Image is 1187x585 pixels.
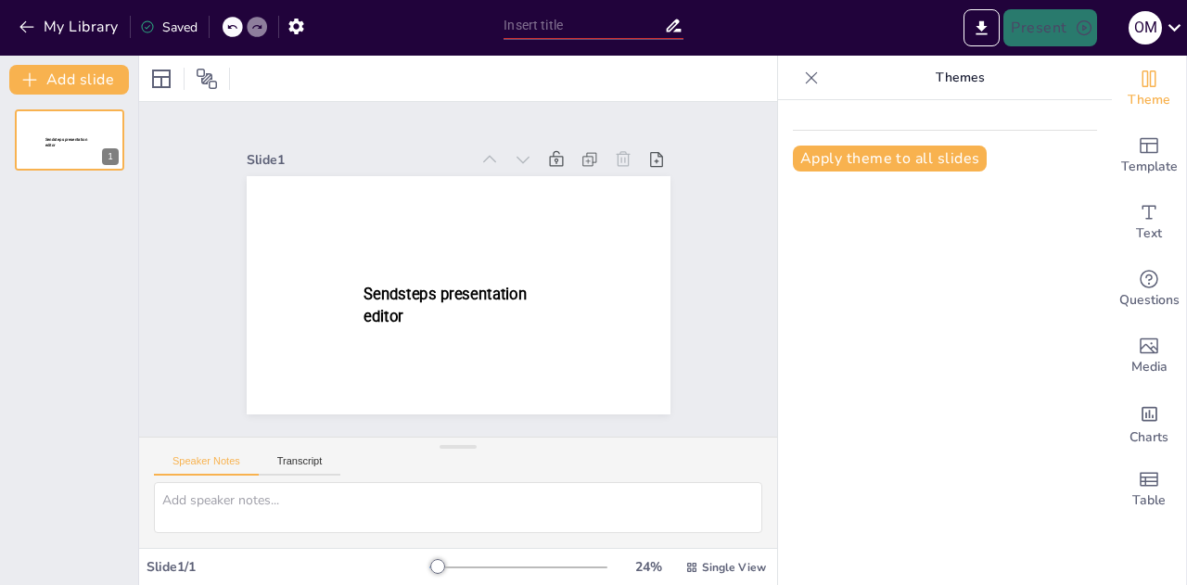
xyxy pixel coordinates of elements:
[1112,389,1186,456] div: Add charts and graphs
[504,12,663,39] input: Insert title
[793,146,987,172] button: Apply theme to all slides
[626,558,670,576] div: 24 %
[45,137,87,147] span: Sendsteps presentation editor
[1128,90,1170,110] span: Theme
[826,56,1093,100] p: Themes
[702,560,766,575] span: Single View
[147,558,429,576] div: Slide 1 / 1
[964,9,1000,46] button: Export to PowerPoint
[15,109,124,171] div: 1
[247,151,470,169] div: Slide 1
[259,455,341,476] button: Transcript
[364,286,527,325] span: Sendsteps presentation editor
[102,148,119,165] div: 1
[196,68,218,90] span: Position
[1121,157,1178,177] span: Template
[1112,456,1186,523] div: Add a table
[1129,9,1162,46] button: o m
[1129,11,1162,45] div: o m
[1112,189,1186,256] div: Add text boxes
[1130,427,1168,448] span: Charts
[1112,122,1186,189] div: Add ready made slides
[154,455,259,476] button: Speaker Notes
[1112,323,1186,389] div: Add images, graphics, shapes or video
[14,12,126,42] button: My Library
[1112,256,1186,323] div: Get real-time input from your audience
[1132,490,1166,511] span: Table
[140,19,198,36] div: Saved
[9,65,129,95] button: Add slide
[1003,9,1096,46] button: Present
[1119,290,1180,311] span: Questions
[147,64,176,94] div: Layout
[1131,357,1168,377] span: Media
[1136,223,1162,244] span: Text
[1112,56,1186,122] div: Change the overall theme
